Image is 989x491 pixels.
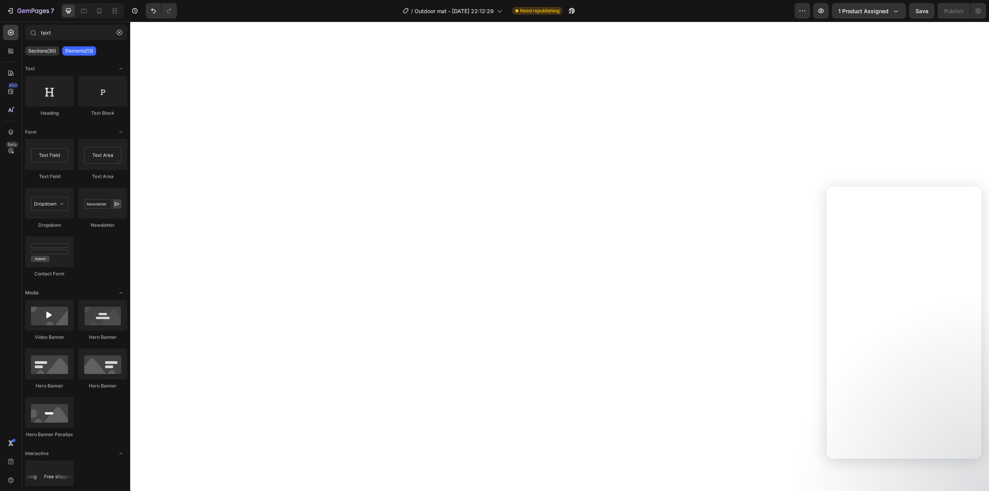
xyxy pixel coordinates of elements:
[909,3,935,19] button: Save
[25,382,74,389] div: Hero Banner
[78,173,127,180] div: Text Area
[827,187,981,459] iframe: Intercom live chat
[25,450,49,457] span: Interactive
[838,7,889,15] span: 1 product assigned
[25,110,74,117] div: Heading
[6,141,19,148] div: Beta
[25,129,37,136] span: Form
[3,3,58,19] button: 7
[78,222,127,229] div: Newsletter
[146,3,177,19] div: Undo/Redo
[78,382,127,389] div: Hero Banner
[51,6,54,15] p: 7
[25,65,35,72] span: Text
[25,222,74,229] div: Dropdown
[115,287,127,299] span: Toggle open
[78,334,127,341] div: Hero Banner
[115,447,127,460] span: Toggle open
[7,82,19,88] div: 450
[832,3,906,19] button: 1 product assigned
[25,270,74,277] div: Contact Form
[25,334,74,341] div: Video Banner
[25,289,39,296] span: Media
[25,25,127,40] input: Search Sections & Elements
[520,7,559,14] span: Need republishing
[916,8,928,14] span: Save
[938,3,970,19] button: Publish
[25,173,74,180] div: Text Field
[65,48,93,54] p: Elements(13)
[415,7,494,15] span: Outdoor mat - [DATE] 22:12:29
[115,63,127,75] span: Toggle open
[944,7,964,15] div: Publish
[963,453,981,472] iframe: Intercom live chat
[78,110,127,117] div: Text Block
[28,48,56,54] p: Sections(30)
[25,431,74,438] div: Hero Banner Parallax
[130,22,989,491] iframe: Design area
[411,7,413,15] span: /
[115,126,127,138] span: Toggle open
